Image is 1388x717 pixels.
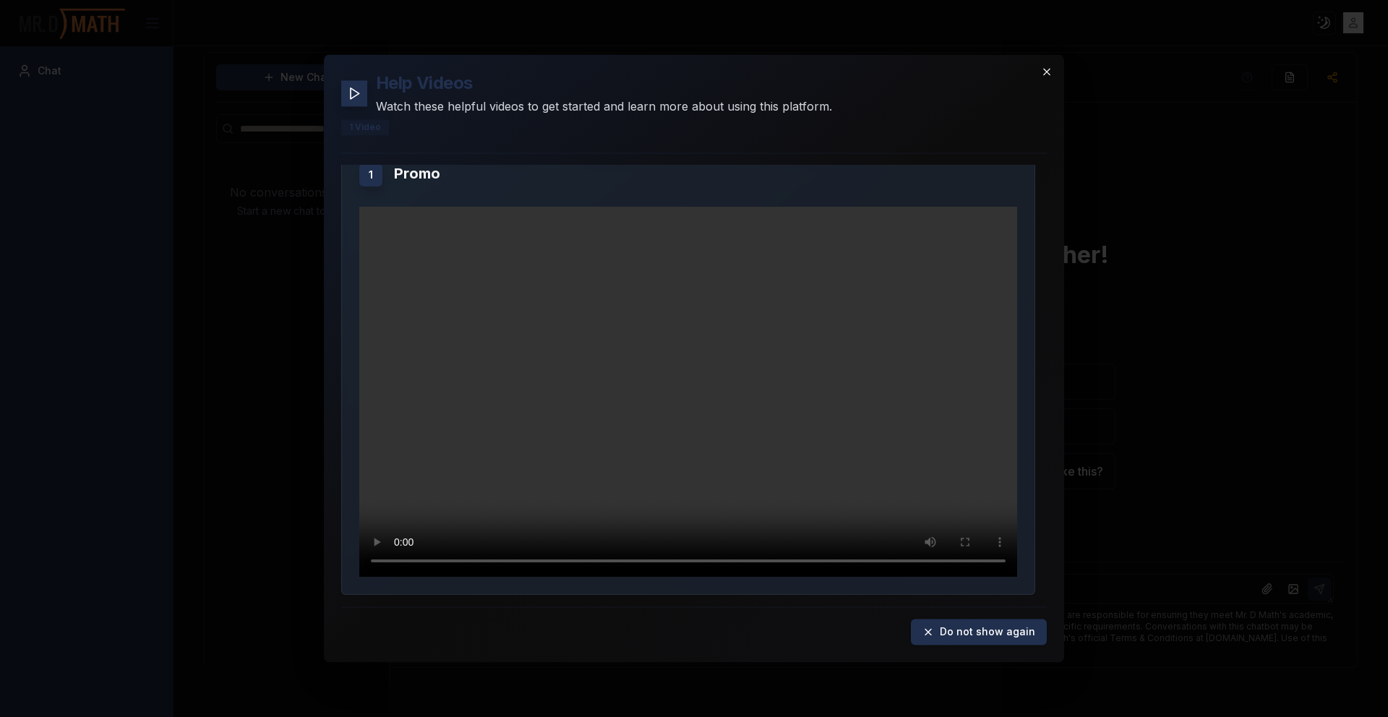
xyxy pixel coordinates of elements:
[394,163,1017,184] h3: Promo
[359,163,382,186] div: 1
[911,619,1047,645] button: Do not show again
[376,72,832,95] h2: Help Videos
[341,119,389,135] div: 1 Video
[376,98,832,115] p: Watch these helpful videos to get started and learn more about using this platform.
